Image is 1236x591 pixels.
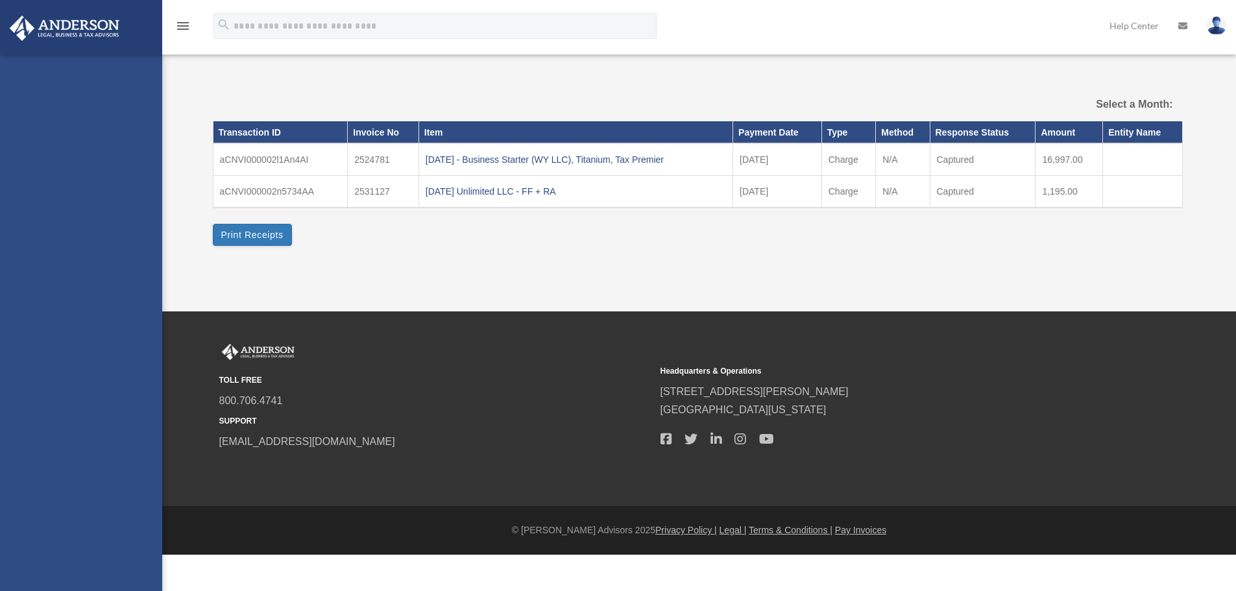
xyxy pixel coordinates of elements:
[1036,121,1103,143] th: Amount
[821,143,875,176] td: Charge
[213,224,292,246] button: Print Receipts
[348,121,419,143] th: Invoice No
[733,121,822,143] th: Payment Date
[213,121,348,143] th: Transaction ID
[418,121,733,143] th: Item
[821,176,875,208] td: Charge
[876,121,930,143] th: Method
[175,23,191,34] a: menu
[655,525,717,535] a: Privacy Policy |
[835,525,886,535] a: Pay Invoices
[213,176,348,208] td: aCNVI000002n5734AA
[219,374,651,387] small: TOLL FREE
[217,18,231,32] i: search
[1207,16,1226,35] img: User Pic
[1036,143,1103,176] td: 16,997.00
[426,151,726,169] div: [DATE] - Business Starter (WY LLC), Titanium, Tax Premier
[930,121,1036,143] th: Response Status
[749,525,832,535] a: Terms & Conditions |
[219,436,395,447] a: [EMAIL_ADDRESS][DOMAIN_NAME]
[219,395,283,406] a: 800.706.4741
[1103,121,1182,143] th: Entity Name
[1036,176,1103,208] td: 1,195.00
[6,16,123,41] img: Anderson Advisors Platinum Portal
[660,386,849,397] a: [STREET_ADDRESS][PERSON_NAME]
[175,18,191,34] i: menu
[219,344,297,361] img: Anderson Advisors Platinum Portal
[660,404,827,415] a: [GEOGRAPHIC_DATA][US_STATE]
[930,143,1036,176] td: Captured
[660,365,1093,378] small: Headquarters & Operations
[733,176,822,208] td: [DATE]
[213,143,348,176] td: aCNVI000002l1An4AI
[720,525,747,535] a: Legal |
[348,143,419,176] td: 2524781
[930,176,1036,208] td: Captured
[733,143,822,176] td: [DATE]
[162,522,1236,538] div: © [PERSON_NAME] Advisors 2025
[876,176,930,208] td: N/A
[876,143,930,176] td: N/A
[426,182,726,200] div: [DATE] Unlimited LLC - FF + RA
[821,121,875,143] th: Type
[348,176,419,208] td: 2531127
[219,415,651,428] small: SUPPORT
[1030,95,1172,114] label: Select a Month:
